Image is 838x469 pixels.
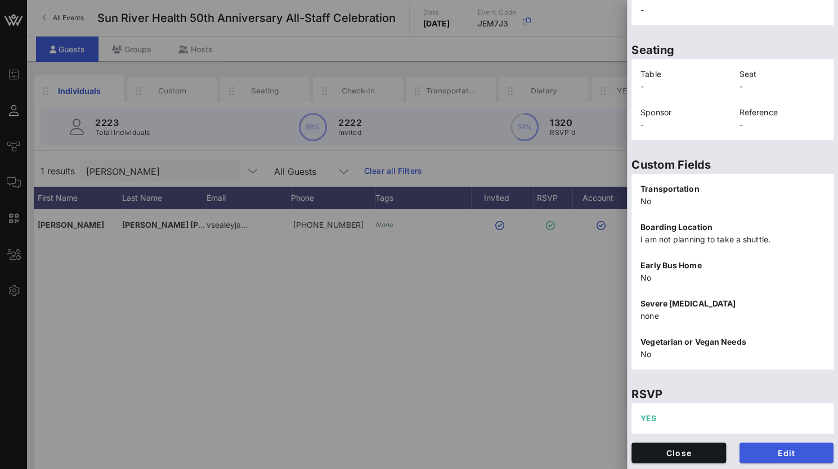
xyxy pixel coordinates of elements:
p: - [640,119,726,131]
p: Seat [740,68,825,80]
p: Severe [MEDICAL_DATA] [640,297,824,310]
p: RSVP [631,385,833,403]
p: Transportation [640,183,824,195]
p: Reference [740,106,825,119]
button: Close [631,443,726,463]
p: I am not planning to take a shuttle. [640,233,824,246]
p: No [640,348,824,360]
button: Edit [740,443,834,463]
p: - [740,80,825,93]
p: Seating [631,41,833,59]
span: - [640,5,644,15]
span: Close [640,448,717,458]
p: Boarding Location [640,221,824,233]
p: Custom Fields [631,156,833,174]
p: Sponsor [640,106,726,119]
p: - [740,119,825,131]
span: YES [640,413,656,423]
p: - [640,80,726,93]
p: Table [640,68,726,80]
p: none [640,310,824,322]
p: Vegetarian or Vegan Needs [640,336,824,348]
span: Edit [749,448,825,458]
p: No [640,272,824,284]
p: Early Bus Home [640,259,824,272]
p: No [640,195,824,208]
